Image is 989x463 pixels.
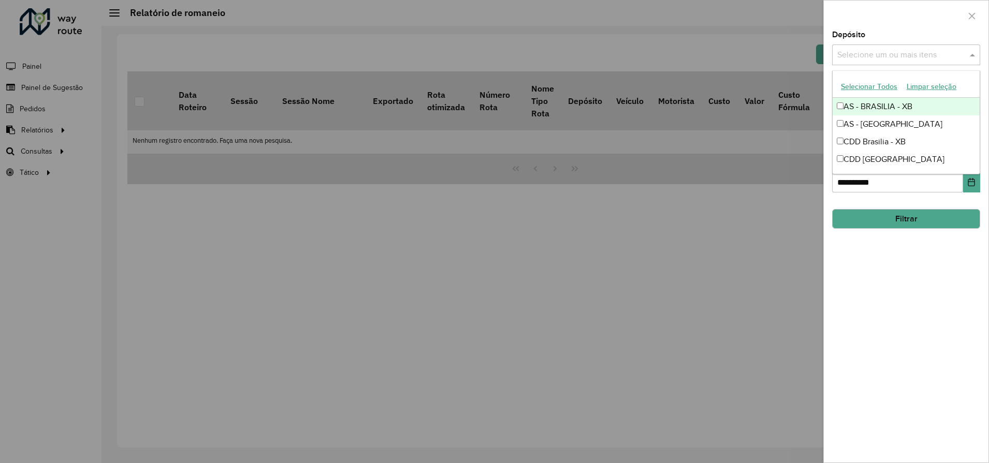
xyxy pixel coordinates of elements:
div: AS - BRASILIA - XB [833,98,980,115]
ng-dropdown-panel: Options list [832,70,980,174]
div: CDD [GEOGRAPHIC_DATA] [833,151,980,168]
button: Choose Date [963,172,980,192]
div: CDD Brasilia - XB [833,133,980,151]
button: Filtrar [832,209,980,229]
div: AS - [GEOGRAPHIC_DATA] [833,115,980,133]
button: Selecionar Todos [836,79,902,95]
button: Limpar seleção [902,79,961,95]
label: Depósito [832,28,865,41]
